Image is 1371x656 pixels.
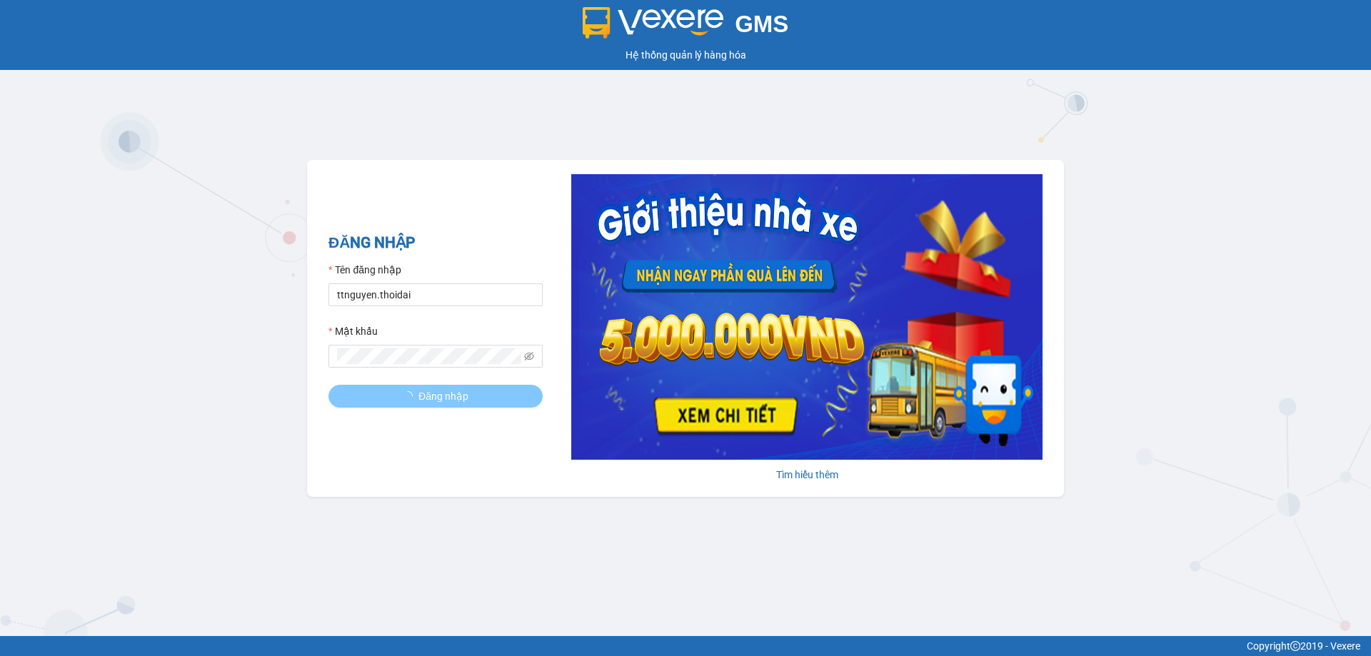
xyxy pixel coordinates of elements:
[328,262,401,278] label: Tên đăng nhập
[337,348,521,364] input: Mật khẩu
[328,231,543,255] h2: ĐĂNG NHẬP
[403,391,418,401] span: loading
[328,283,543,306] input: Tên đăng nhập
[328,385,543,408] button: Đăng nhập
[328,323,378,339] label: Mật khẩu
[583,21,789,33] a: GMS
[11,638,1360,654] div: Copyright 2019 - Vexere
[735,11,788,37] span: GMS
[571,174,1043,460] img: banner-0
[418,388,468,404] span: Đăng nhập
[1290,641,1300,651] span: copyright
[4,47,1367,63] div: Hệ thống quản lý hàng hóa
[571,467,1043,483] div: Tìm hiểu thêm
[524,351,534,361] span: eye-invisible
[583,7,724,39] img: logo 2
